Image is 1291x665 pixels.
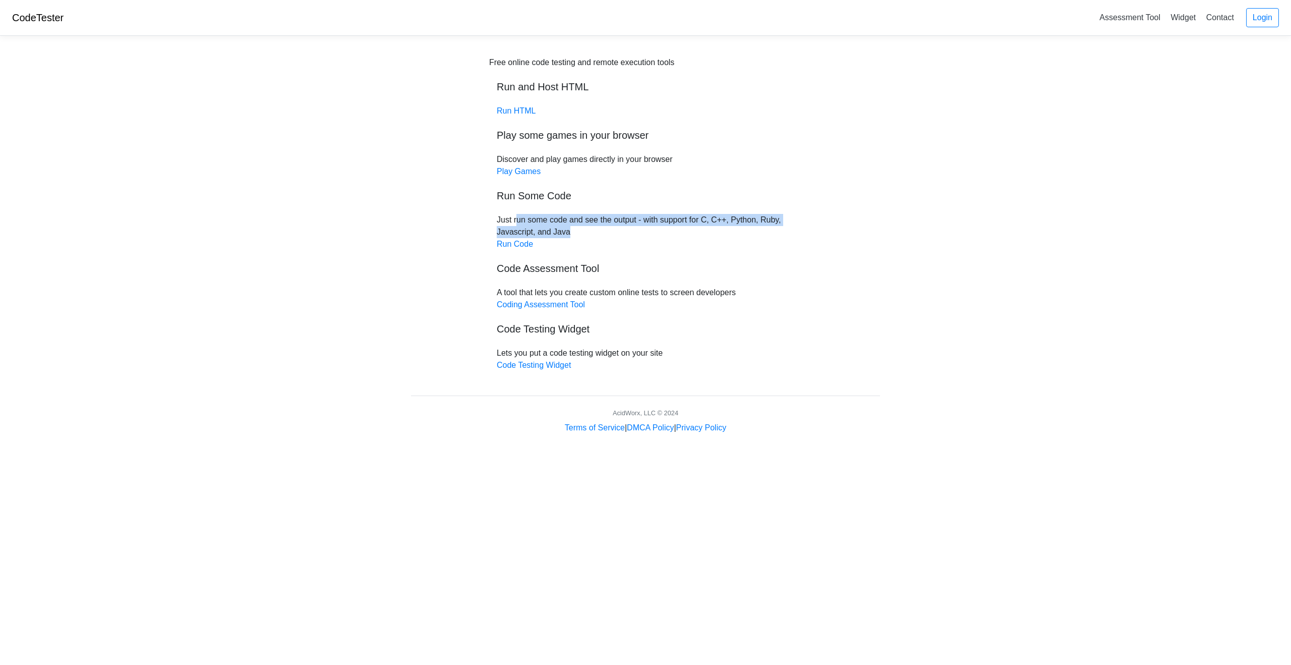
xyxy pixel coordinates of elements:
[489,57,802,371] div: Discover and play games directly in your browser Just run some code and see the output - with sup...
[1095,9,1164,26] a: Assessment Tool
[497,323,794,335] h5: Code Testing Widget
[613,408,678,418] div: AcidWorx, LLC © 2024
[497,190,794,202] h5: Run Some Code
[497,81,794,93] h5: Run and Host HTML
[676,423,727,432] a: Privacy Policy
[497,106,536,115] a: Run HTML
[497,262,794,274] h5: Code Assessment Tool
[497,167,541,176] a: Play Games
[497,129,794,141] h5: Play some games in your browser
[1202,9,1238,26] a: Contact
[497,300,585,309] a: Coding Assessment Tool
[12,12,64,23] a: CodeTester
[1166,9,1200,26] a: Widget
[565,422,726,434] div: | |
[565,423,625,432] a: Terms of Service
[627,423,674,432] a: DMCA Policy
[1246,8,1279,27] a: Login
[497,361,571,369] a: Code Testing Widget
[497,240,533,248] a: Run Code
[489,57,674,69] div: Free online code testing and remote execution tools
